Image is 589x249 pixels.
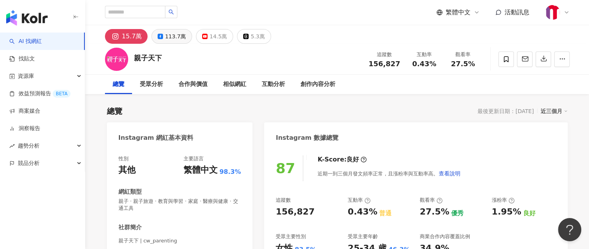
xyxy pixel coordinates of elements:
div: 良好 [347,155,359,164]
span: 繁體中文 [446,8,471,17]
button: 14.5萬 [196,29,233,44]
div: 0.43% [348,206,377,218]
div: 14.5萬 [209,31,227,42]
div: 繁體中文 [184,164,218,176]
div: 良好 [523,209,536,218]
span: 查看說明 [439,170,460,177]
div: 主要語言 [184,155,204,162]
div: 5.3萬 [251,31,264,42]
span: 0.43% [412,60,436,68]
div: 互動率 [348,197,371,204]
div: 創作內容分析 [301,80,335,89]
div: 社群簡介 [118,223,142,232]
span: 競品分析 [18,155,39,172]
img: KOL Avatar [105,48,128,71]
div: 受眾主要性別 [276,233,306,240]
img: MMdc_PPT.png [545,5,560,20]
img: logo [6,10,48,26]
div: 受眾分析 [140,80,163,89]
button: 113.7萬 [151,29,192,44]
div: 其他 [118,164,136,176]
div: 近期一到三個月發文頻率正常，且漲粉率與互動率高。 [318,166,461,181]
span: 156,827 [369,60,400,68]
div: 追蹤數 [369,51,400,58]
span: 資源庫 [18,67,34,85]
div: K-Score : [318,155,367,164]
span: 趨勢分析 [18,137,39,155]
div: 觀看率 [420,197,443,204]
div: 追蹤數 [276,197,291,204]
div: 優秀 [451,209,464,218]
div: 合作與價值 [179,80,208,89]
div: 親子天下 [134,53,162,63]
a: 找貼文 [9,55,35,63]
div: 總覽 [107,106,122,117]
div: 相似網紅 [223,80,246,89]
span: search [168,9,174,15]
div: Instagram 數據總覽 [276,134,338,142]
div: 87 [276,160,295,176]
div: 性別 [118,155,129,162]
div: 漲粉率 [492,197,515,204]
div: 156,827 [276,206,314,218]
div: 觀看率 [448,51,478,58]
div: 27.5% [420,206,449,218]
div: 互動分析 [262,80,285,89]
div: 互動率 [410,51,439,58]
div: 網紅類型 [118,188,142,196]
div: 近三個月 [541,106,568,116]
button: 15.7萬 [105,29,148,44]
button: 5.3萬 [237,29,271,44]
div: 15.7萬 [122,31,142,42]
span: 親子天下 | cw_parenting [118,237,241,244]
a: 商案媒合 [9,107,40,115]
a: 效益預測報告BETA [9,90,70,98]
span: 27.5% [451,60,475,68]
span: 親子 · 親子旅遊 · 教育與學習 · 家庭 · 醫療與健康 · 交通工具 [118,198,241,212]
iframe: Help Scout Beacon - Open [558,218,581,241]
div: 商業合作內容覆蓋比例 [420,233,470,240]
a: searchAI 找網紅 [9,38,42,45]
span: rise [9,143,15,149]
div: 總覽 [113,80,124,89]
div: 113.7萬 [165,31,186,42]
a: 洞察報告 [9,125,40,132]
button: 查看說明 [438,166,461,181]
div: 普通 [379,209,392,218]
span: 98.3% [220,168,241,176]
div: 1.95% [492,206,521,218]
div: Instagram 網紅基本資料 [118,134,194,142]
div: 受眾主要年齡 [348,233,378,240]
span: 活動訊息 [505,9,529,16]
div: 最後更新日期：[DATE] [477,108,534,114]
